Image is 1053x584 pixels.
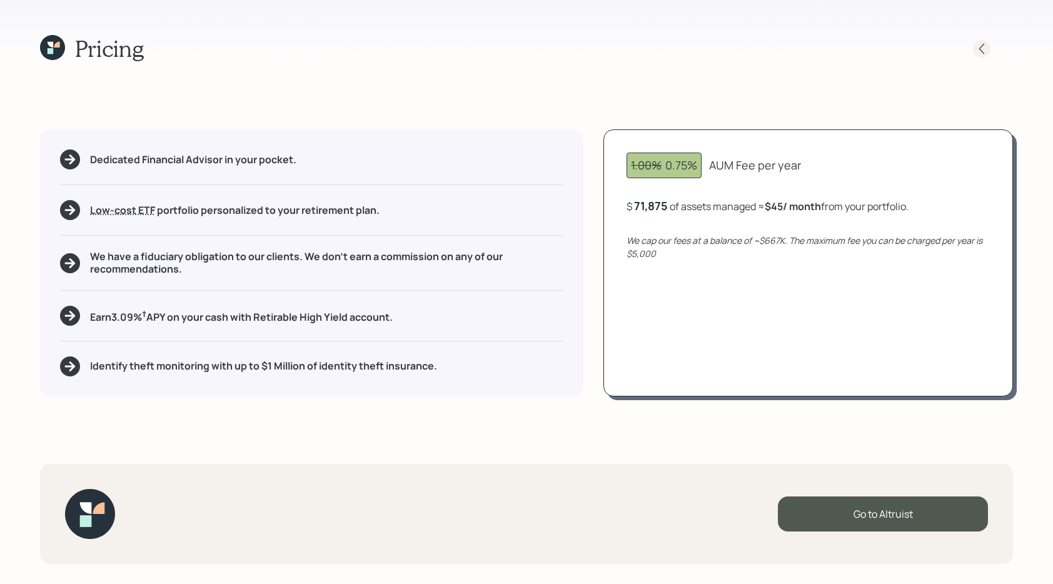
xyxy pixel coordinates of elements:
[142,308,146,320] sup: †
[90,154,296,166] h5: Dedicated Financial Advisor in your pocket.
[631,157,697,174] div: 0.75%
[778,496,988,531] div: Go to Altruist
[90,203,155,217] span: Low-cost ETF
[709,157,801,174] div: AUM Fee per year
[90,204,380,216] h5: portfolio personalized to your retirement plan.
[627,234,982,259] i: We cap our fees at a balance of ~$667K. The maximum fee you can be charged per year is $5,000
[90,251,563,274] h5: We have a fiduciary obligation to our clients. We don't earn a commission on any of our recommend...
[634,198,668,213] div: 71,875
[75,35,144,62] h1: Pricing
[90,360,437,372] h5: Identify theft monitoring with up to $1 Million of identity theft insurance.
[130,478,290,571] iframe: Customer reviews powered by Trustpilot
[627,198,909,214] div: $ of assets managed ≈ from your portfolio .
[765,199,821,213] b: $45 / month
[631,158,662,173] span: 1.00%
[90,308,393,324] h5: Earn 3.09 % APY on your cash with Retirable High Yield account.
